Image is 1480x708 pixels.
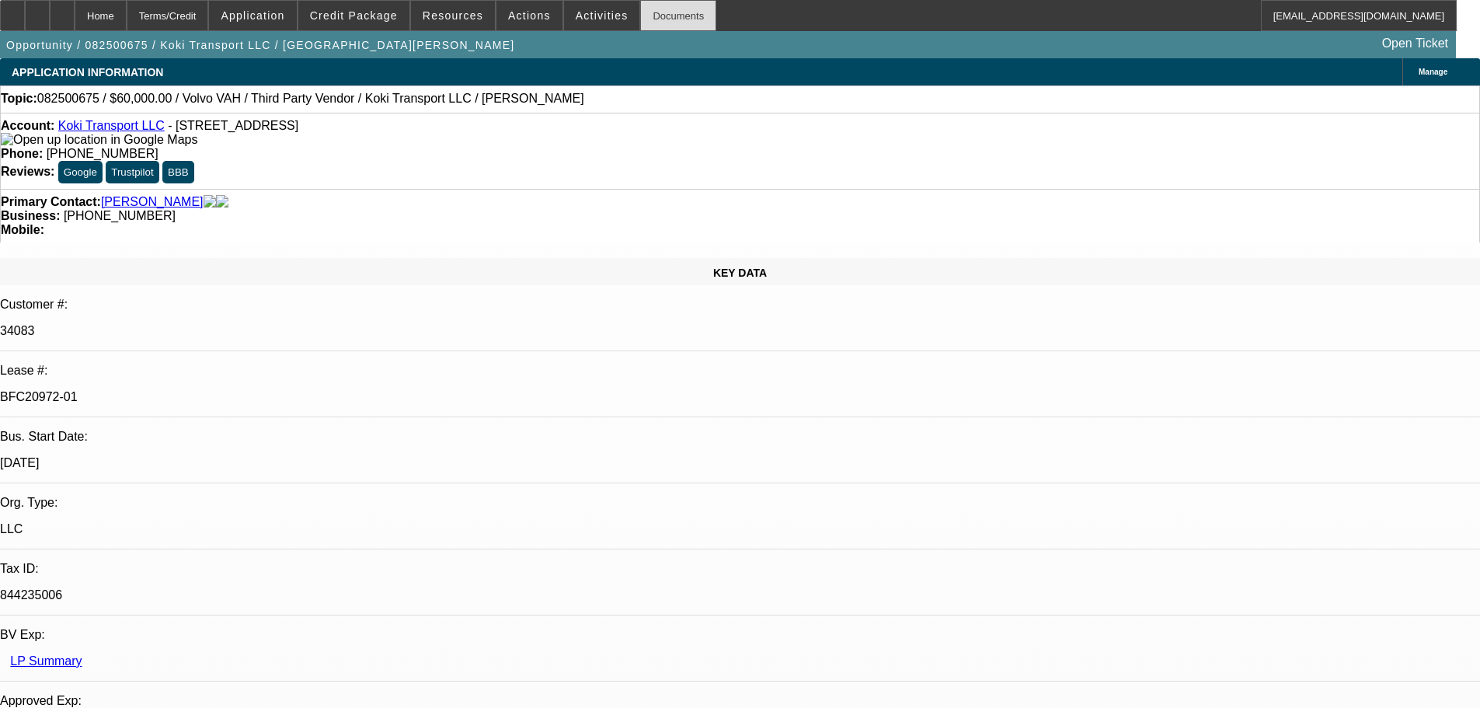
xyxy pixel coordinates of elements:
[1,223,44,236] strong: Mobile:
[1,195,101,209] strong: Primary Contact:
[423,9,483,22] span: Resources
[47,147,158,160] span: [PHONE_NUMBER]
[508,9,551,22] span: Actions
[1,165,54,178] strong: Reviews:
[713,267,767,279] span: KEY DATA
[411,1,495,30] button: Resources
[101,195,204,209] a: [PERSON_NAME]
[216,195,228,209] img: linkedin-icon.png
[12,66,163,78] span: APPLICATION INFORMATION
[6,39,514,51] span: Opportunity / 082500675 / Koki Transport LLC / [GEOGRAPHIC_DATA][PERSON_NAME]
[1,119,54,132] strong: Account:
[10,654,82,668] a: LP Summary
[209,1,296,30] button: Application
[1,133,197,147] img: Open up location in Google Maps
[496,1,562,30] button: Actions
[298,1,409,30] button: Credit Package
[58,161,103,183] button: Google
[1,92,37,106] strong: Topic:
[106,161,158,183] button: Trustpilot
[576,9,629,22] span: Activities
[1,209,60,222] strong: Business:
[168,119,298,132] span: - [STREET_ADDRESS]
[1419,68,1447,76] span: Manage
[1,147,43,160] strong: Phone:
[64,209,176,222] span: [PHONE_NUMBER]
[310,9,398,22] span: Credit Package
[1,133,197,146] a: View Google Maps
[1376,30,1454,57] a: Open Ticket
[204,195,216,209] img: facebook-icon.png
[221,9,284,22] span: Application
[564,1,640,30] button: Activities
[37,92,584,106] span: 082500675 / $60,000.00 / Volvo VAH / Third Party Vendor / Koki Transport LLC / [PERSON_NAME]
[162,161,194,183] button: BBB
[58,119,165,132] a: Koki Transport LLC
